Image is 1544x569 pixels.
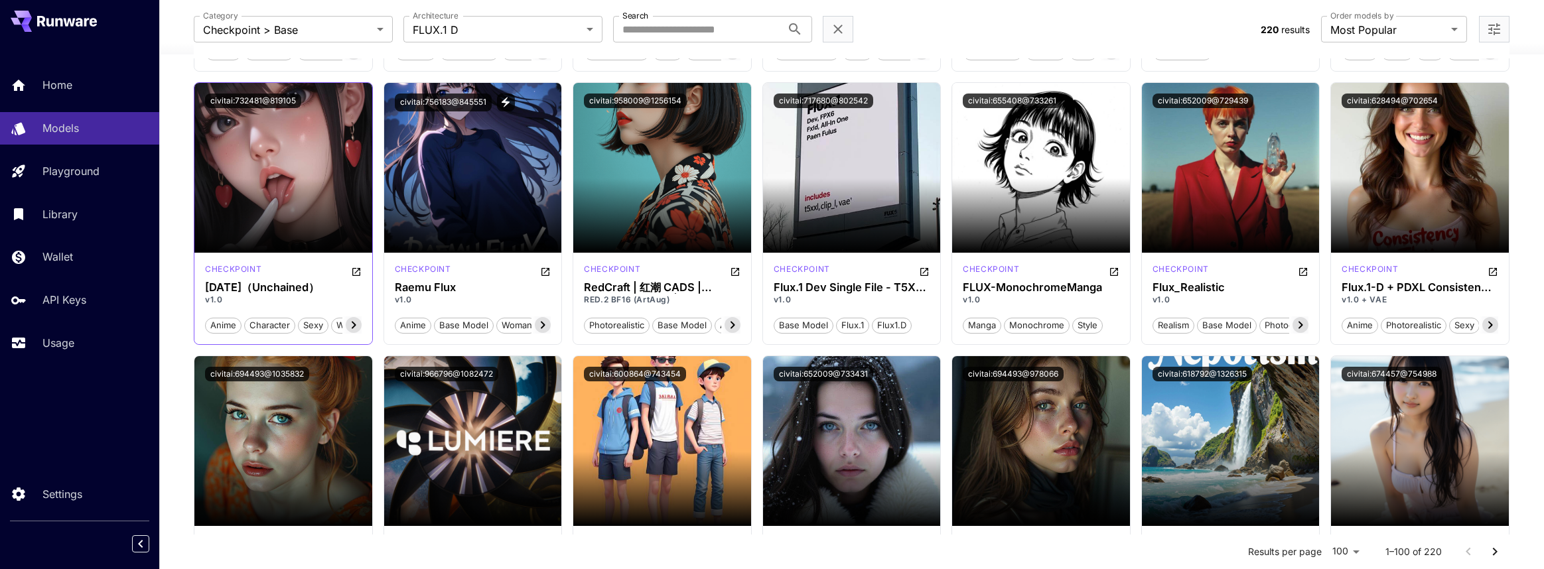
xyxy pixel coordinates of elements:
[205,263,261,275] p: checkpoint
[622,10,648,21] label: Search
[205,294,362,306] p: v1.0
[1109,263,1119,279] button: Open in CivitAI
[497,319,537,332] span: woman
[584,94,687,108] button: civitai:958009@1256154
[540,263,551,279] button: Open in CivitAI
[919,263,930,279] button: Open in CivitAI
[299,319,328,332] span: sexy
[1342,263,1398,275] p: checkpoint
[42,77,72,93] p: Home
[963,367,1064,381] button: civitai:694493@978066
[1004,316,1070,334] button: monochrome
[205,316,242,334] button: anime
[142,532,159,556] div: Collapse sidebar
[1342,316,1378,334] button: anime
[963,263,1019,275] p: checkpoint
[1385,545,1442,558] p: 1–100 of 220
[1342,263,1398,279] div: FLUX.1 D
[1488,263,1498,279] button: Open in CivitAI
[332,319,372,332] span: woman
[1072,316,1103,334] button: style
[963,294,1119,306] p: v1.0
[774,367,873,381] button: civitai:652009@733431
[584,294,740,306] p: RED.2 BF16 (ArtAug)
[1153,263,1209,275] p: checkpoint
[653,319,711,332] span: base model
[42,292,86,308] p: API Keys
[395,367,498,381] button: civitai:966796@1082472
[42,335,74,351] p: Usage
[1381,316,1446,334] button: photorealistic
[205,367,309,381] button: civitai:694493@1035832
[836,316,869,334] button: flux.1
[1281,24,1310,35] span: results
[395,281,551,294] h3: Raemu Flux
[1005,319,1069,332] span: monochrome
[1342,367,1442,381] button: civitai:674457@754988
[205,281,362,294] h3: [DATE]（Unchained）
[584,263,640,279] div: FLUX.1 D
[496,316,537,334] button: woman
[584,263,640,275] p: checkpoint
[203,22,372,38] span: Checkpoint > Base
[963,94,1062,108] button: civitai:655408@733261
[395,294,551,306] p: v1.0
[837,319,869,332] span: flux.1
[435,319,493,332] span: base model
[715,316,753,334] button: artistic
[1198,319,1256,332] span: base model
[42,163,100,179] p: Playground
[1298,263,1308,279] button: Open in CivitAI
[774,263,830,275] p: checkpoint
[1327,542,1364,561] div: 100
[1153,94,1253,108] button: civitai:652009@729439
[205,94,301,108] button: civitai:732481@819105
[1153,263,1209,279] div: FLUX.1 D
[298,316,328,334] button: sexy
[1197,316,1257,334] button: base model
[963,319,1001,332] span: manga
[1450,319,1479,332] span: sexy
[205,281,362,294] div: Carnival（Unchained）
[1449,316,1480,334] button: sexy
[205,263,261,279] div: FLUX.1 D
[872,316,912,334] button: flux1.d
[395,316,431,334] button: anime
[413,10,458,21] label: Architecture
[42,206,78,222] p: Library
[584,281,740,294] div: RedCraft | 红潮 CADS | UPdated-Mar3 | Commercial & Advertising Design System
[774,294,930,306] p: v1.0
[774,281,930,294] h3: Flux.1 Dev Single File - T5XXL fp16, CLIP_L and VAE included
[1342,319,1377,332] span: anime
[774,263,830,279] div: FLUX.1 D
[413,22,581,38] span: FLUX.1 D
[774,319,833,332] span: base model
[1153,281,1309,294] h3: Flux_Realistic
[1259,316,1322,334] button: photography
[434,316,494,334] button: base model
[830,21,846,38] button: Clear filters (2)
[206,319,241,332] span: anime
[584,316,650,334] button: photorealistic
[652,316,712,334] button: base model
[774,316,833,334] button: base model
[1153,316,1194,334] button: realism
[395,94,492,111] button: civitai:756183@845551
[1486,21,1502,38] button: Open more filters
[42,486,82,502] p: Settings
[497,94,515,111] button: View trigger words
[585,319,649,332] span: photorealistic
[1482,538,1508,565] button: Go to next page
[203,10,238,21] label: Category
[395,263,451,279] div: FLUX.1 D
[1342,281,1498,294] h3: Flux.1-D + PDXL Consistency OUTDATED
[1153,319,1194,332] span: realism
[1330,10,1393,21] label: Order models by
[963,281,1119,294] h3: FLUX-MonochromeManga
[1342,294,1498,306] p: v1.0 + VAE
[1153,367,1252,381] button: civitai:618792@1326315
